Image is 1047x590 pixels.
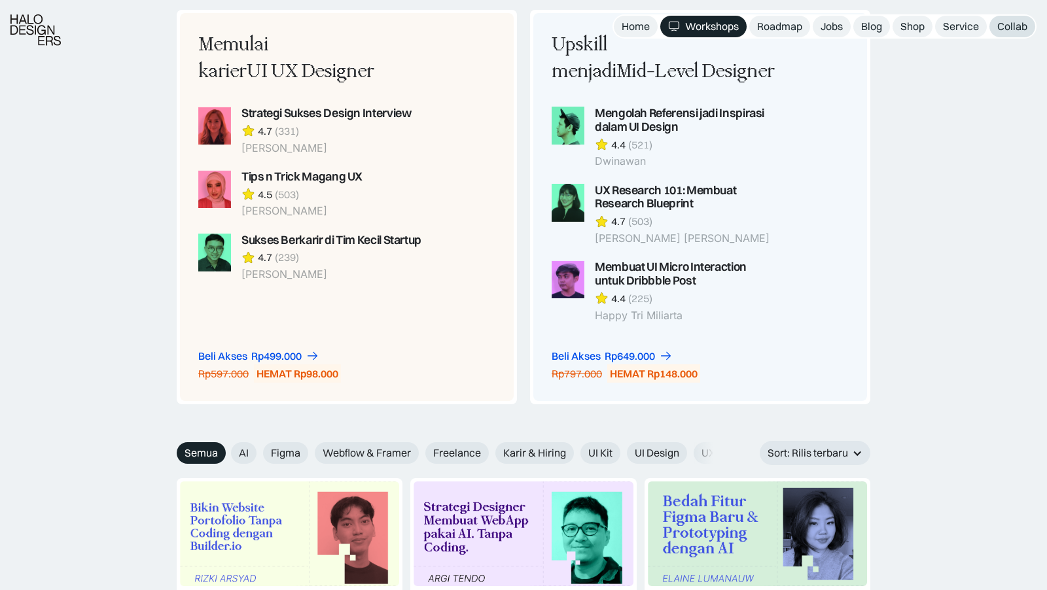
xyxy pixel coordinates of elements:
div: Sort: Rilis terbaru [760,441,870,465]
div: [PERSON_NAME] [241,142,411,154]
div: Rp499.000 [251,349,302,363]
div: 4.4 [611,292,626,305]
div: Sort: Rilis terbaru [768,446,848,460]
a: Roadmap [749,16,810,37]
div: (225) [628,292,652,305]
a: Service [935,16,987,37]
div: Happy Tri Miliarta [595,309,777,322]
div: 4.7 [258,124,272,138]
div: UX Research 101: Membuat Research Blueprint [595,184,777,211]
div: Tips n Trick Magang UX [241,170,363,184]
div: Upskill menjadi [552,31,777,86]
a: Blog [853,16,890,37]
span: UI Kit [588,446,612,460]
div: Rp649.000 [605,349,655,363]
div: Beli Akses [198,349,247,363]
div: (239) [275,251,299,264]
a: Beli AksesRp649.000 [552,349,673,363]
div: Membuat UI Micro Interaction untuk Dribbble Post [595,260,777,288]
div: 4.4 [611,138,626,152]
div: Strategi Sukses Design Interview [241,107,411,120]
span: Karir & Hiring [503,446,566,460]
span: UI UX Designer [247,60,374,82]
div: Home [622,20,650,33]
span: AI [239,446,249,460]
a: Home [614,16,658,37]
div: Service [943,20,979,33]
a: Mengolah Referensi jadi Inspirasi dalam UI Design4.4(521)Dwinawan [552,107,777,168]
div: Beli Akses [552,349,601,363]
div: (503) [275,188,299,201]
div: (503) [628,215,652,228]
span: Mid-Level Designer [616,60,775,82]
a: UX Research 101: Membuat Research Blueprint4.7(503)[PERSON_NAME] [PERSON_NAME] [552,184,777,245]
div: Dwinawan [595,155,777,167]
div: Memulai karier [198,31,423,86]
div: [PERSON_NAME] [241,205,363,217]
div: [PERSON_NAME] [PERSON_NAME] [595,232,777,245]
div: Workshops [685,20,739,33]
div: HEMAT Rp98.000 [257,367,338,381]
a: Strategi Sukses Design Interview4.7(331)[PERSON_NAME] [198,107,423,154]
div: HEMAT Rp148.000 [610,367,698,381]
span: UX Design [701,446,750,460]
a: Workshops [660,16,747,37]
a: Shop [893,16,932,37]
div: Sukses Berkarir di Tim Kecil Startup [241,234,421,247]
div: 4.7 [258,251,272,264]
div: 4.5 [258,188,272,201]
div: Mengolah Referensi jadi Inspirasi dalam UI Design [595,107,777,134]
div: [PERSON_NAME] [241,268,421,281]
div: Rp597.000 [198,367,249,381]
span: Semua [185,446,218,460]
a: Tips n Trick Magang UX4.5(503)[PERSON_NAME] [198,170,423,218]
div: Jobs [821,20,843,33]
a: Sukses Berkarir di Tim Kecil Startup4.7(239)[PERSON_NAME] [198,234,423,281]
form: Email Form [177,442,720,464]
div: Rp797.000 [552,367,602,381]
a: Beli AksesRp499.000 [198,349,319,363]
span: Freelance [433,446,481,460]
a: Jobs [813,16,851,37]
div: Shop [900,20,925,33]
span: Webflow & Framer [323,446,411,460]
div: (331) [275,124,299,138]
a: Membuat UI Micro Interaction untuk Dribbble Post4.4(225)Happy Tri Miliarta [552,260,777,322]
div: (521) [628,138,652,152]
div: Collab [997,20,1027,33]
span: Figma [271,446,300,460]
a: Collab [989,16,1035,37]
span: UI Design [635,446,679,460]
div: Roadmap [757,20,802,33]
div: 4.7 [611,215,626,228]
div: Blog [861,20,882,33]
